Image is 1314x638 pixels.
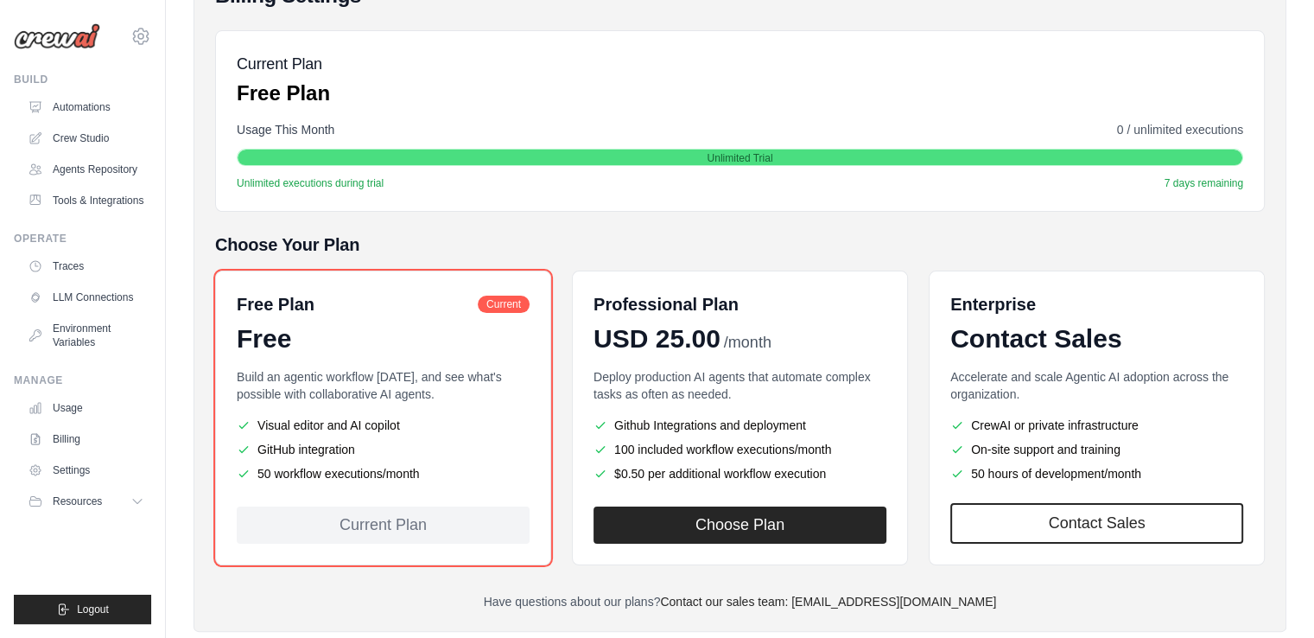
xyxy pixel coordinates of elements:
li: 50 workflow executions/month [237,465,530,482]
button: Resources [21,488,151,515]
a: Billing [21,425,151,453]
div: Free [237,323,530,354]
div: Operate [14,232,151,246]
a: Agents Repository [21,156,151,183]
div: Manage [14,373,151,387]
button: Logout [14,595,151,624]
li: On-site support and training [950,441,1243,458]
h5: Choose Your Plan [215,233,1265,257]
li: Visual editor and AI copilot [237,417,530,434]
p: Deploy production AI agents that automate complex tasks as often as needed. [594,368,886,403]
a: Contact our sales team: [EMAIL_ADDRESS][DOMAIN_NAME] [660,595,996,609]
h5: Current Plan [237,52,330,76]
li: 100 included workflow executions/month [594,441,886,458]
a: Crew Studio [21,124,151,152]
span: Unlimited executions during trial [237,176,384,190]
p: Have questions about our plans? [215,593,1265,610]
a: Contact Sales [950,503,1243,544]
a: Usage [21,394,151,422]
span: Resources [53,494,102,508]
span: Unlimited Trial [707,151,772,165]
a: Tools & Integrations [21,187,151,214]
p: Accelerate and scale Agentic AI adoption across the organization. [950,368,1243,403]
a: Environment Variables [21,315,151,356]
span: Current [478,296,530,313]
span: USD 25.00 [594,323,720,354]
li: 50 hours of development/month [950,465,1243,482]
a: Traces [21,252,151,280]
span: Logout [77,603,109,616]
a: Automations [21,93,151,121]
div: Build [14,73,151,86]
a: Settings [21,456,151,484]
span: Usage This Month [237,121,334,138]
span: 0 / unlimited executions [1117,121,1243,138]
h6: Professional Plan [594,292,739,316]
li: $0.50 per additional workflow execution [594,465,886,482]
span: /month [724,331,771,354]
li: Github Integrations and deployment [594,417,886,434]
img: Logo [14,23,100,49]
span: 7 days remaining [1165,176,1243,190]
p: Build an agentic workflow [DATE], and see what's possible with collaborative AI agents. [237,368,530,403]
button: Choose Plan [594,507,886,544]
div: Current Plan [237,507,530,544]
div: Contact Sales [950,323,1243,354]
li: GitHub integration [237,441,530,458]
a: LLM Connections [21,284,151,311]
h6: Free Plan [237,292,314,316]
li: CrewAI or private infrastructure [950,417,1243,434]
p: Free Plan [237,80,330,107]
h6: Enterprise [950,292,1243,316]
